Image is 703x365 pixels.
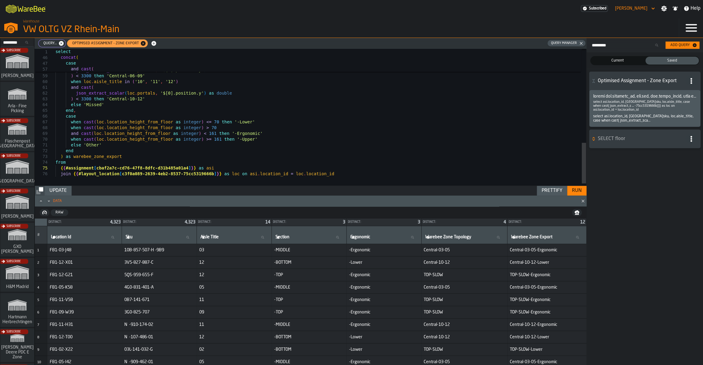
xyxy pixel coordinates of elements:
[76,73,78,78] span: <
[0,152,34,187] a: link-to-/wh/i/b5402f52-ce28-4f27-b3d4-5c6d76174849/simulations
[84,119,94,124] span: cast
[199,248,269,253] span: 03
[581,5,608,12] div: Menu Subscription
[84,137,94,142] span: cast
[96,137,104,142] span: loc
[3,104,32,113] span: Arla - Fine Picking
[160,91,204,95] span: '$[0].position.y'
[199,273,269,277] span: 12
[69,41,140,45] span: Optimised Assignment - Zone Export
[123,220,182,224] div: Distinct:
[424,273,505,277] span: TOP-SLOW
[150,79,160,84] span: '11'
[198,220,263,224] div: Distinct:
[140,40,146,46] span: Remove tag
[0,117,34,152] a: link-to-/wh/i/a0d9589e-ccad-4b62-b3a5-e9442830ef7e/simulations
[45,186,72,196] button: button-Update
[598,77,683,85] span: Optimised Assignment - Zone Export
[598,135,683,142] span: SELECT floor
[6,154,21,158] span: Subscribe
[145,79,147,84] span: ,
[593,114,696,123] div: select asi.location_id, [GEOGRAPHIC_DATA]sku, loc.aisle_title, case when cast( json_extract_sca...
[193,166,196,170] span: }
[275,235,289,239] span: label
[206,119,211,124] span: <=
[350,235,370,239] span: label
[183,137,201,142] span: integer
[124,260,194,265] span: 3V5-827-887-C
[219,131,230,136] span: then
[94,119,96,124] span: (
[0,82,34,117] a: link-to-/wh/i/48cbecf7-1ea2-4bc9-a439-03d5b66e1a58/simulations
[71,131,79,136] span: and
[35,79,48,85] div: 60
[250,171,257,176] span: asi
[135,79,145,84] span: '10'
[572,209,582,216] button: button-
[91,131,94,136] span: (
[124,248,194,253] span: 10B-857-507-H -9B9
[84,125,94,130] span: cast
[35,186,45,196] button: button-
[6,49,21,52] span: Subscribe
[591,57,644,65] div: thumb
[84,102,104,107] span: 'Missed'
[50,248,119,253] span: FB1-03-J48
[176,125,181,130] span: as
[188,166,191,170] span: ]
[81,66,91,71] span: cast
[66,108,73,113] span: end
[647,58,698,63] span: Saved
[589,72,700,90] button: button-
[510,273,584,277] span: TOP-SLOW-Ergonomic
[35,66,48,72] span: 57
[35,142,48,148] div: 71
[37,198,45,204] button: Maximize
[132,79,135,84] span: (
[94,137,96,142] span: (
[183,125,201,130] span: integer
[110,220,120,224] span: 4,323
[71,125,81,130] span: when
[217,171,219,176] span: }
[76,91,124,95] span: json_extract_scalar
[51,235,71,239] span: label
[124,233,194,241] input: label
[76,171,78,176] span: {
[104,119,106,124] span: .
[35,38,587,49] button: button-
[127,91,135,95] span: loc
[224,137,234,142] span: then
[539,187,565,194] div: Prettify
[81,73,91,78] span: 3300
[71,142,81,147] span: else
[104,125,106,130] span: .
[49,220,108,224] div: Distinct:
[35,85,48,90] div: 61
[242,171,247,176] span: on
[96,166,188,170] span: cbaf2a7c-cd76-47f8-8dfc-d31b485a01a4
[265,220,270,224] span: 14
[503,220,506,224] span: 4
[37,249,39,252] span: 1
[94,166,96,170] span: [
[304,171,306,176] span: .
[206,137,211,142] span: >=
[224,171,229,176] span: as
[593,100,696,112] p: select asi.location_id, [GEOGRAPHIC_DATA]sku, loc.aisle_title, case when cast( json_extract_s ......
[424,248,505,253] span: Central-03-05
[50,260,119,265] span: FB1-12-X01
[274,248,344,253] span: -MIDDLE
[593,94,696,99] span: loremi dol.sitametc_ad, eli.sed, doe.tempo_incid, utla etdo magn( aliq_enimadm_veniam(qui.nostrud...
[37,274,39,277] span: 3
[35,61,48,66] span: 47
[209,91,214,95] span: as
[66,148,73,153] span: end
[6,225,21,228] span: Subscribe
[274,260,344,265] span: -BOTTOM
[658,5,669,12] label: button-toggle-Settings
[50,273,119,277] span: FB1-12-G21
[206,166,214,170] span: asi
[257,171,260,176] span: .
[45,198,52,204] button: Minimize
